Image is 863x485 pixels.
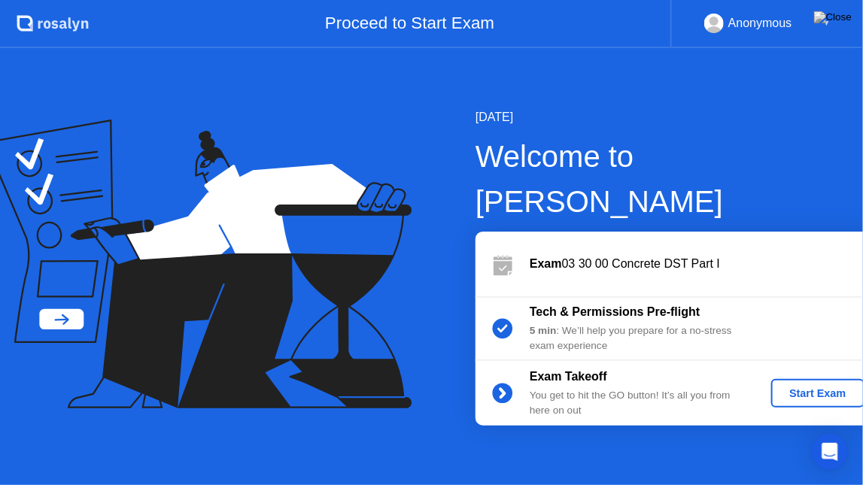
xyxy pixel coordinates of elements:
[530,305,700,318] b: Tech & Permissions Pre-flight
[812,434,848,470] div: Open Intercom Messenger
[530,257,562,270] b: Exam
[530,323,746,354] div: : We’ll help you prepare for a no-stress exam experience
[728,14,792,33] div: Anonymous
[777,387,858,399] div: Start Exam
[814,11,852,23] img: Close
[530,325,557,336] b: 5 min
[530,388,746,419] div: You get to hit the GO button! It’s all you from here on out
[530,370,607,383] b: Exam Takeoff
